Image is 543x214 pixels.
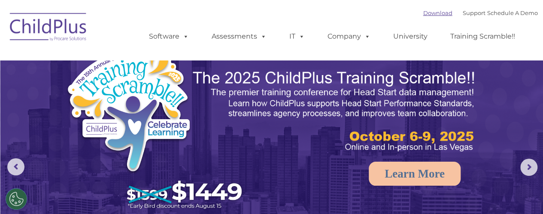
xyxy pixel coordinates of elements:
[385,28,436,45] a: University
[463,9,485,16] a: Support
[423,9,538,16] font: |
[6,188,27,210] button: Cookies Settings
[119,92,156,98] span: Phone number
[487,9,538,16] a: Schedule A Demo
[203,28,275,45] a: Assessments
[119,57,146,63] span: Last name
[319,28,379,45] a: Company
[369,162,461,186] a: Learn More
[423,9,452,16] a: Download
[281,28,313,45] a: IT
[442,28,524,45] a: Training Scramble!!
[140,28,197,45] a: Software
[6,7,91,50] img: ChildPlus by Procare Solutions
